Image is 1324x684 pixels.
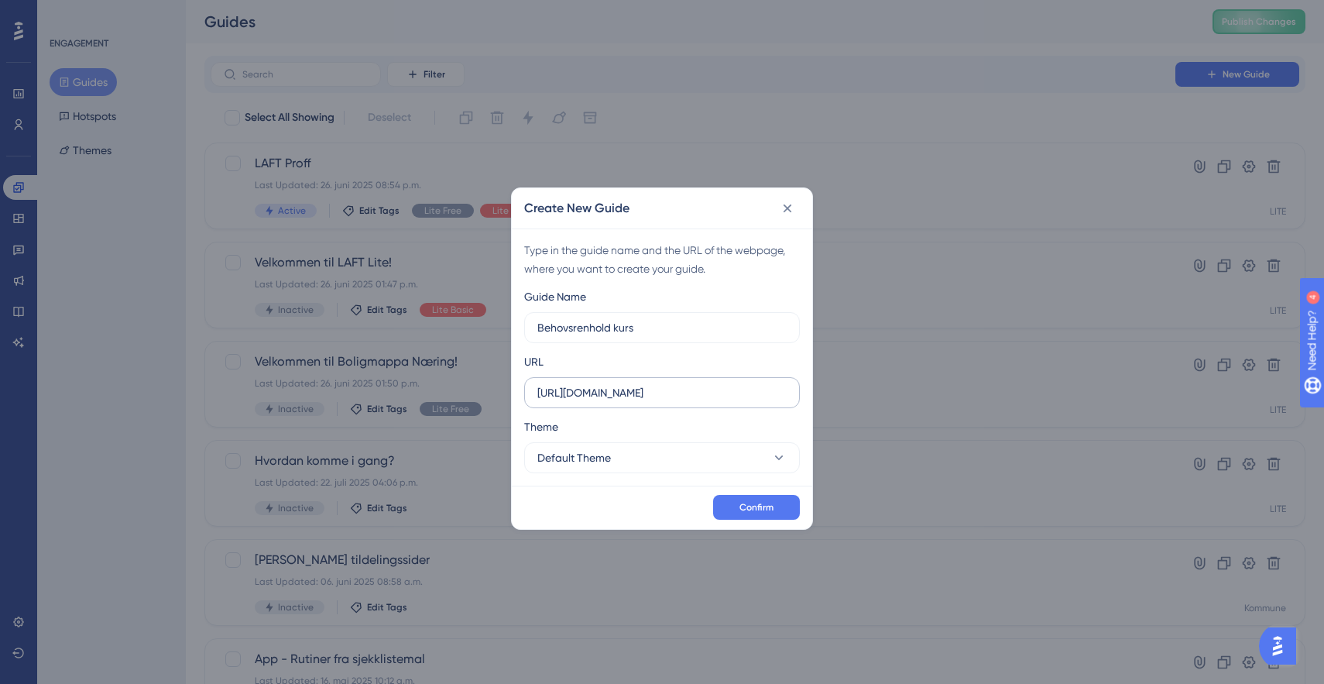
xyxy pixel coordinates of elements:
div: Guide Name [524,287,586,306]
span: Theme [524,418,558,436]
div: Type in the guide name and the URL of the webpage, where you want to create your guide. [524,241,800,278]
input: How to Create [537,319,787,336]
input: https://www.example.com [537,384,787,401]
iframe: UserGuiding AI Assistant Launcher [1259,623,1305,669]
div: URL [524,352,544,371]
span: Default Theme [537,449,611,467]
span: Confirm [739,501,773,514]
h2: Create New Guide [524,199,629,218]
div: 4 [108,8,112,20]
span: Need Help? [36,4,97,22]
